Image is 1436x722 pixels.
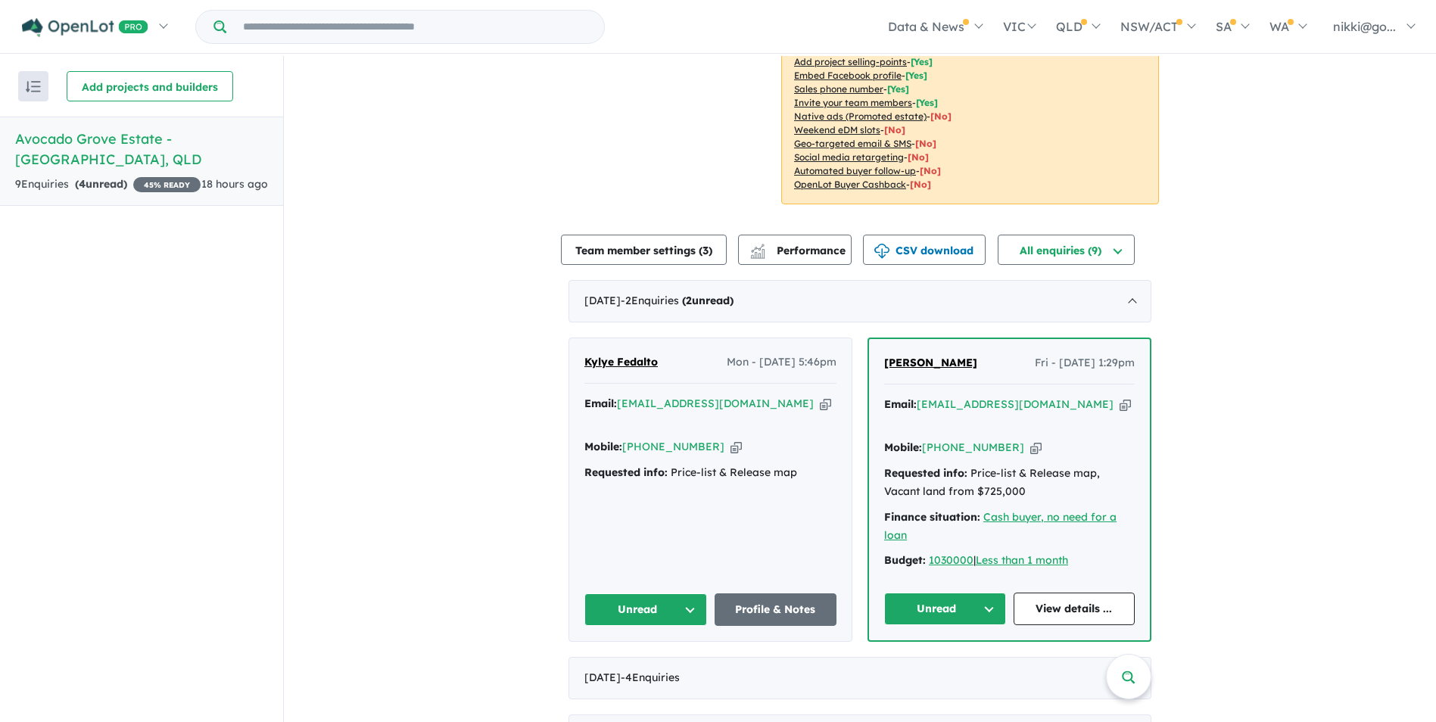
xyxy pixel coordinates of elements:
span: Performance [752,244,846,257]
img: sort.svg [26,81,41,92]
u: Weekend eDM slots [794,124,880,135]
span: [No] [915,138,936,149]
u: Automated buyer follow-up [794,165,916,176]
u: Embed Facebook profile [794,70,902,81]
strong: ( unread) [682,294,734,307]
strong: Finance situation: [884,510,980,524]
u: Native ads (Promoted estate) [794,110,927,122]
span: Kylye Fedalto [584,355,658,369]
a: Profile & Notes [715,593,837,626]
button: Copy [730,439,742,455]
span: nikki@go... [1333,19,1396,34]
button: Copy [820,396,831,412]
a: 1030000 [929,553,973,567]
img: download icon [874,244,889,259]
a: Less than 1 month [976,553,1068,567]
strong: Mobile: [884,440,922,454]
span: 18 hours ago [201,177,268,191]
span: 3 [702,244,709,257]
strong: Requested info: [584,465,668,479]
img: line-chart.svg [751,244,765,252]
span: - 2 Enquir ies [621,294,734,307]
span: [ Yes ] [905,70,927,81]
button: Team member settings (3) [561,235,727,265]
input: Try estate name, suburb, builder or developer [229,11,601,43]
span: Fri - [DATE] 1:29pm [1035,354,1135,372]
div: [DATE] [568,657,1151,699]
u: Add project selling-points [794,56,907,67]
div: 9 Enquir ies [15,176,201,194]
button: Copy [1120,397,1131,412]
span: [No] [920,165,941,176]
span: [ Yes ] [916,97,938,108]
a: Kylye Fedalto [584,353,658,372]
div: | [884,552,1135,570]
a: [EMAIL_ADDRESS][DOMAIN_NAME] [617,397,814,410]
button: CSV download [863,235,986,265]
img: Openlot PRO Logo White [22,18,148,37]
u: OpenLot Buyer Cashback [794,179,906,190]
strong: Email: [884,397,917,411]
span: [PERSON_NAME] [884,356,977,369]
u: Social media retargeting [794,151,904,163]
h5: Avocado Grove Estate - [GEOGRAPHIC_DATA] , QLD [15,129,268,170]
span: [ Yes ] [911,56,933,67]
div: [DATE] [568,280,1151,322]
span: [No] [930,110,952,122]
a: [PHONE_NUMBER] [622,440,724,453]
strong: Mobile: [584,440,622,453]
strong: Budget: [884,553,926,567]
button: Unread [584,593,707,626]
button: All enquiries (9) [998,235,1135,265]
span: Mon - [DATE] 5:46pm [727,353,836,372]
strong: Requested info: [884,466,967,480]
div: Price-list & Release map [584,464,836,482]
span: [No] [884,124,905,135]
a: [PHONE_NUMBER] [922,440,1024,454]
button: Copy [1030,440,1042,456]
u: Geo-targeted email & SMS [794,138,911,149]
span: 45 % READY [133,177,201,192]
strong: ( unread) [75,177,127,191]
u: Sales phone number [794,83,883,95]
span: 4 [79,177,86,191]
span: - 4 Enquir ies [621,671,680,684]
span: [No] [910,179,931,190]
img: bar-chart.svg [750,249,765,259]
a: Cash buyer, no need for a loan [884,510,1117,542]
a: [EMAIL_ADDRESS][DOMAIN_NAME] [917,397,1114,411]
strong: Email: [584,397,617,410]
button: Unread [884,593,1006,625]
div: Price-list & Release map, Vacant land from $725,000 [884,465,1135,501]
u: Invite your team members [794,97,912,108]
a: View details ... [1014,593,1135,625]
button: Performance [738,235,852,265]
span: [ Yes ] [887,83,909,95]
span: [No] [908,151,929,163]
button: Add projects and builders [67,71,233,101]
span: 2 [686,294,692,307]
a: [PERSON_NAME] [884,354,977,372]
